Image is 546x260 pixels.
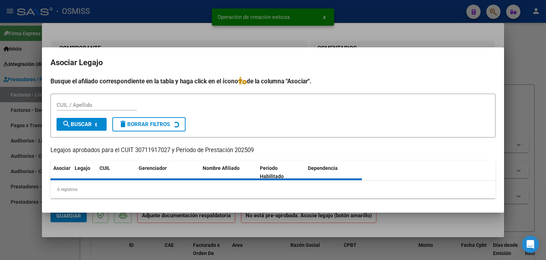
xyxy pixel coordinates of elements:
span: Gerenciador [139,165,167,171]
span: Borrar Filtros [119,121,170,128]
button: Buscar [57,118,107,131]
datatable-header-cell: Legajo [72,161,97,184]
span: Legajo [75,165,90,171]
span: Nombre Afiliado [203,165,240,171]
span: Periodo Habilitado [260,165,284,179]
div: 0 registros [50,181,496,198]
span: Asociar [53,165,70,171]
div: Open Intercom Messenger [522,236,539,253]
datatable-header-cell: Gerenciador [136,161,200,184]
datatable-header-cell: CUIL [97,161,136,184]
h4: Busque el afiliado correspondiente en la tabla y haga click en el ícono de la columna "Asociar". [50,77,496,86]
p: Legajos aprobados para el CUIT 30711917027 y Período de Prestación 202509 [50,146,496,155]
datatable-header-cell: Nombre Afiliado [200,161,257,184]
span: Dependencia [308,165,338,171]
datatable-header-cell: Asociar [50,161,72,184]
datatable-header-cell: Dependencia [305,161,362,184]
h2: Asociar Legajo [50,56,496,69]
mat-icon: delete [119,120,127,128]
span: Buscar [62,121,92,128]
span: CUIL [100,165,110,171]
button: Borrar Filtros [112,117,186,131]
mat-icon: search [62,120,71,128]
datatable-header-cell: Periodo Habilitado [257,161,305,184]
